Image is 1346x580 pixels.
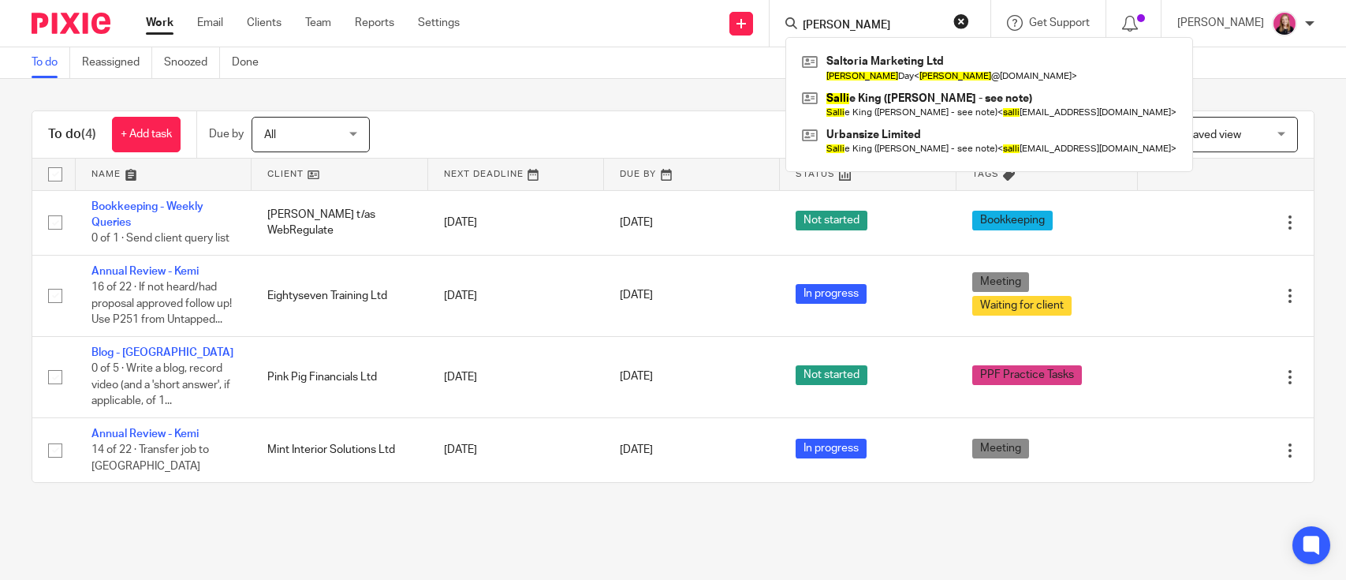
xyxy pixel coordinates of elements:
span: [DATE] [620,290,653,301]
td: [DATE] [428,255,604,336]
a: Reports [355,15,394,31]
a: Annual Review - Kemi [91,266,199,277]
span: [DATE] [620,372,653,383]
span: [DATE] [620,444,653,455]
a: Snoozed [164,47,220,78]
span: (4) [81,128,96,140]
img: Pixie [32,13,110,34]
span: 16 of 22 · If not heard/had proposal approved follow up! Use P251 from Untapped... [91,282,232,325]
span: Select saved view [1153,129,1241,140]
input: Search [801,19,943,33]
span: All [264,129,276,140]
span: Meeting [972,272,1029,292]
td: [PERSON_NAME] t/as WebRegulate [252,190,427,255]
td: Eightyseven Training Ltd [252,255,427,336]
a: Team [305,15,331,31]
a: Annual Review - Kemi [91,428,199,440]
span: Meeting [972,439,1029,458]
img: Team%20headshots.png [1272,11,1297,36]
a: Done [232,47,270,78]
p: [PERSON_NAME] [1177,15,1264,31]
button: Clear [953,13,969,29]
h1: To do [48,126,96,143]
a: Email [197,15,223,31]
td: Mint Interior Solutions Ltd [252,417,427,482]
span: In progress [796,439,867,458]
span: Get Support [1029,17,1090,28]
a: Reassigned [82,47,152,78]
a: + Add task [112,117,181,152]
span: PPF Practice Tasks [972,365,1082,385]
span: Tags [972,170,999,178]
span: Waiting for client [972,296,1072,316]
td: [DATE] [428,417,604,482]
a: Settings [418,15,460,31]
a: To do [32,47,70,78]
td: [DATE] [428,190,604,255]
td: [DATE] [428,336,604,417]
a: Work [146,15,173,31]
a: Clients [247,15,282,31]
span: Bookkeeping [972,211,1053,230]
td: Pink Pig Financials Ltd [252,336,427,417]
span: Not started [796,365,867,385]
span: In progress [796,284,867,304]
a: Bookkeeping - Weekly Queries [91,201,203,228]
a: Blog - [GEOGRAPHIC_DATA] [91,347,233,358]
span: 14 of 22 · Transfer job to [GEOGRAPHIC_DATA] [91,444,209,472]
span: 0 of 1 · Send client query list [91,233,229,244]
p: Due by [209,126,244,142]
span: 0 of 5 · Write a blog, record video (and a 'short answer', if applicable, of 1... [91,363,230,406]
span: [DATE] [620,217,653,228]
span: Not started [796,211,867,230]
